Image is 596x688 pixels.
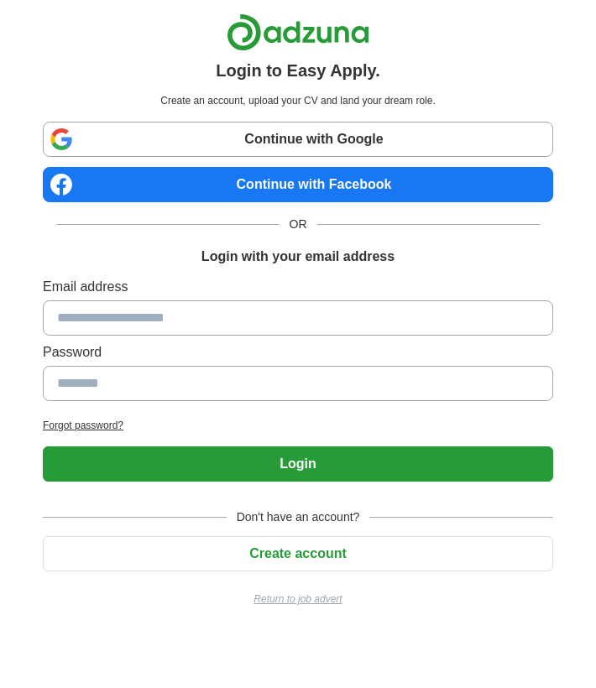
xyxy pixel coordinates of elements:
a: Continue with Google [43,122,553,157]
span: OR [280,216,317,233]
button: Login [43,446,553,482]
button: Create account [43,536,553,571]
img: Adzuna logo [227,13,369,51]
a: Create account [43,546,553,560]
a: Continue with Facebook [43,167,553,202]
a: Forgot password? [43,418,553,433]
h1: Login with your email address [201,247,395,267]
p: Create an account, upload your CV and land your dream role. [46,93,550,108]
h1: Login to Easy Apply. [216,58,380,83]
span: Don't have an account? [227,508,370,526]
a: Return to job advert [43,592,553,607]
label: Password [43,342,553,362]
label: Email address [43,277,553,297]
